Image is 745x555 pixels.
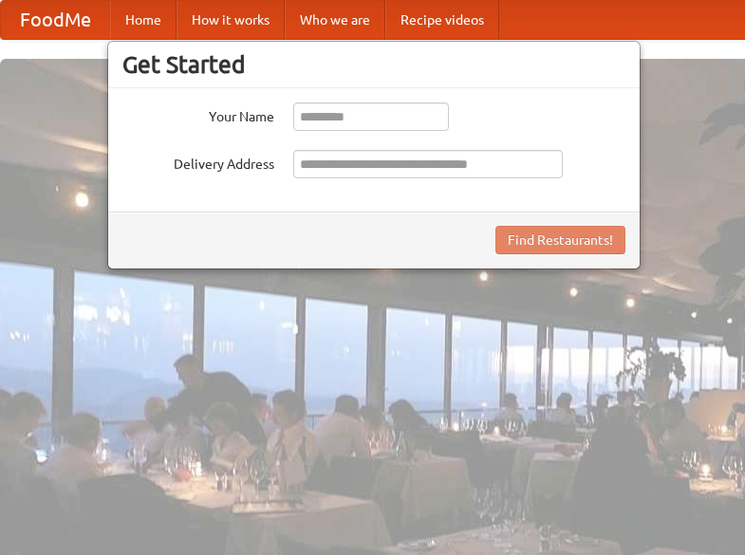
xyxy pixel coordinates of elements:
[1,1,110,39] a: FoodMe
[385,1,499,39] a: Recipe videos
[495,226,625,254] button: Find Restaurants!
[177,1,285,39] a: How it works
[110,1,177,39] a: Home
[122,150,274,174] label: Delivery Address
[122,102,274,126] label: Your Name
[122,50,625,79] h3: Get Started
[285,1,385,39] a: Who we are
